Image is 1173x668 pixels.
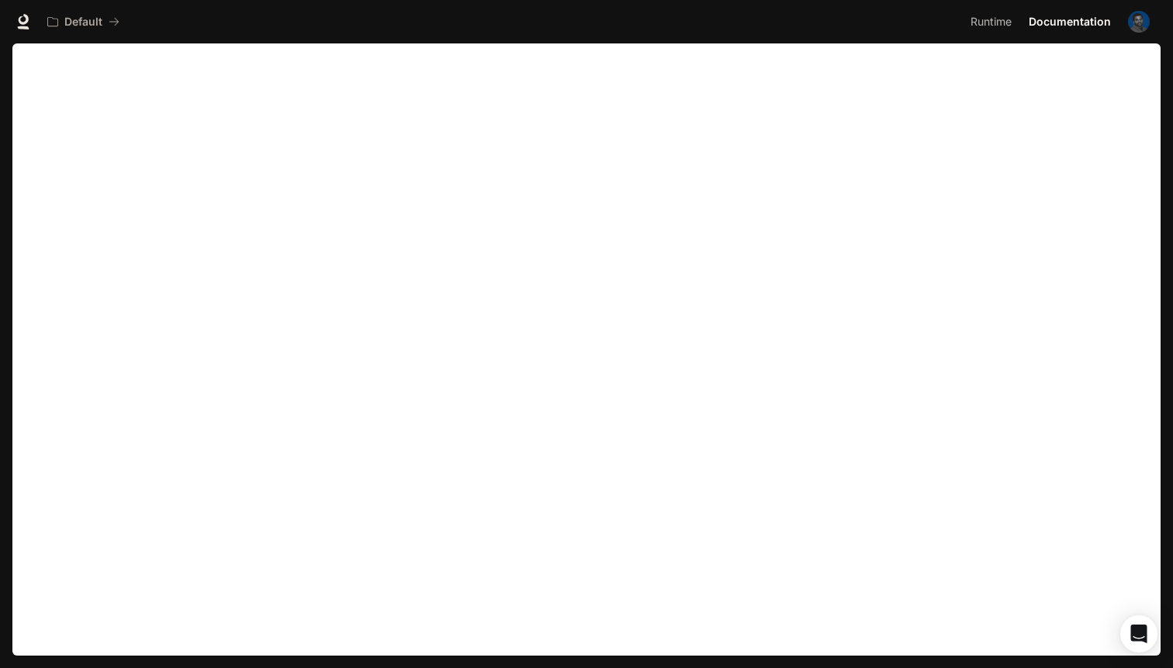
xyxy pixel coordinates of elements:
[12,43,1161,668] iframe: Documentation
[1120,615,1157,652] div: Open Intercom Messenger
[1123,6,1154,37] button: User avatar
[971,12,1012,32] span: Runtime
[1029,12,1111,32] span: Documentation
[1128,11,1150,33] img: User avatar
[1022,6,1117,37] a: Documentation
[964,6,1021,37] a: Runtime
[40,6,126,37] button: All workspaces
[64,16,102,29] p: Default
